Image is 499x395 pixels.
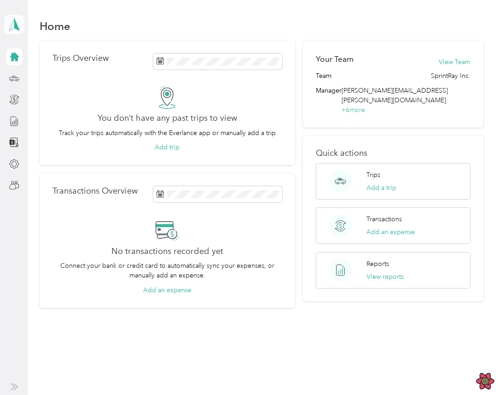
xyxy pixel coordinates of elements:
[439,57,470,67] button: View Team
[366,272,404,282] button: View reports
[155,142,180,152] button: Add trip
[143,285,191,295] button: Add an expense
[476,372,494,390] button: Open React Query Devtools
[366,214,402,224] p: Transactions
[366,259,389,269] p: Reports
[316,53,354,65] h2: Your Team
[98,113,237,123] h2: You don’t have any past trips to view
[59,128,276,138] p: Track your trips automatically with the Everlance app or manually add a trip
[52,186,138,196] p: Transactions Overview
[52,53,109,63] p: Trips Overview
[431,71,470,81] span: SprintRay Inc.
[366,227,415,237] button: Add an expense
[40,21,70,31] h1: Home
[342,87,448,104] span: [PERSON_NAME][EMAIL_ADDRESS][PERSON_NAME][DOMAIN_NAME]
[447,343,499,395] iframe: Everlance-gr Chat Button Frame
[366,183,396,193] button: Add a trip
[342,106,365,114] span: + 6 more
[366,170,380,180] p: Trips
[52,261,282,280] p: Connect your bank or credit card to automatically sync your expenses, or manually add an expense.
[316,86,342,115] span: Manager
[316,148,470,158] p: Quick actions
[316,71,331,81] span: Team
[111,247,223,256] h2: No transactions recorded yet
